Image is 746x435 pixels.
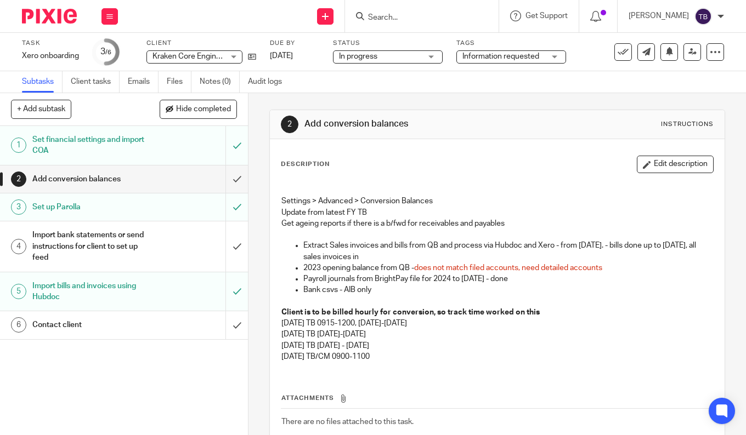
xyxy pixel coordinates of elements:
img: svg%3E [694,8,712,25]
p: Extract Sales invoices and bills from QB and process via Hubdoc and Xero - from [DATE]. - bills d... [303,240,713,262]
span: does not match filed accounts, need detailed accounts [414,264,602,272]
h1: Add conversion balances [32,171,154,187]
span: In progress [339,53,377,60]
h1: Import bills and invoices using Hubdoc [32,278,154,306]
button: Edit description [637,156,714,173]
span: Get Support [525,12,568,20]
p: Get ageing reports if there is a b/fwd for receivables and payables [281,218,713,229]
div: 1 [11,138,26,153]
input: Search [367,13,466,23]
div: Instructions [661,120,714,129]
strong: Client is to be billed hourly for conversion, so track time worked on this [281,308,540,316]
a: Emails [128,71,159,93]
a: Audit logs [248,71,290,93]
div: 2 [11,171,26,187]
p: [DATE] TB [DATE]-[DATE] [281,329,713,340]
button: + Add subtask [11,100,71,118]
div: Xero onboarding [22,50,79,61]
p: [DATE] TB [DATE] - [DATE] [281,340,713,351]
span: Information requested [462,53,539,60]
div: 5 [11,284,26,299]
span: There are no files attached to this task. [281,418,414,426]
span: Attachments [281,395,334,401]
label: Task [22,39,79,48]
span: Kraken Core Engineering Limited T/A Rope Dock [152,53,318,60]
label: Tags [456,39,566,48]
a: Client tasks [71,71,120,93]
small: /6 [105,49,111,55]
p: 2023 opening balance from QB - [303,262,713,273]
h1: Set up Parolla [32,199,154,215]
label: Status [333,39,443,48]
p: [DATE] TB 0915-1200, [DATE]-[DATE] [281,318,713,329]
h1: Set financial settings and import COA [32,131,154,159]
h1: Contact client [32,317,154,333]
div: 4 [11,239,26,254]
p: Payroll journals from BrightPay file for 2024 to [DATE] - done [303,273,713,284]
span: Hide completed [176,105,231,114]
div: 3 [11,199,26,215]
label: Due by [270,39,319,48]
label: Client [146,39,256,48]
h1: Import bank statements or send instructions for client to set up feed [32,227,154,266]
button: Hide completed [160,100,237,118]
a: Subtasks [22,71,63,93]
a: Files [167,71,191,93]
a: Notes (0) [200,71,240,93]
p: Description [281,160,330,169]
p: Bank csvs - AIB only [303,284,713,295]
div: 6 [11,317,26,333]
p: Settings > Advanced > Conversion Balances [281,196,713,207]
p: Update from latest FY TB [281,207,713,218]
div: 2 [281,116,298,133]
span: [DATE] [270,52,293,60]
img: Pixie [22,9,77,24]
div: 3 [100,45,111,58]
p: [DATE] TB/CM 0900-1100 [281,351,713,362]
h1: Add conversion balances [304,118,521,130]
p: [PERSON_NAME] [629,10,689,21]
